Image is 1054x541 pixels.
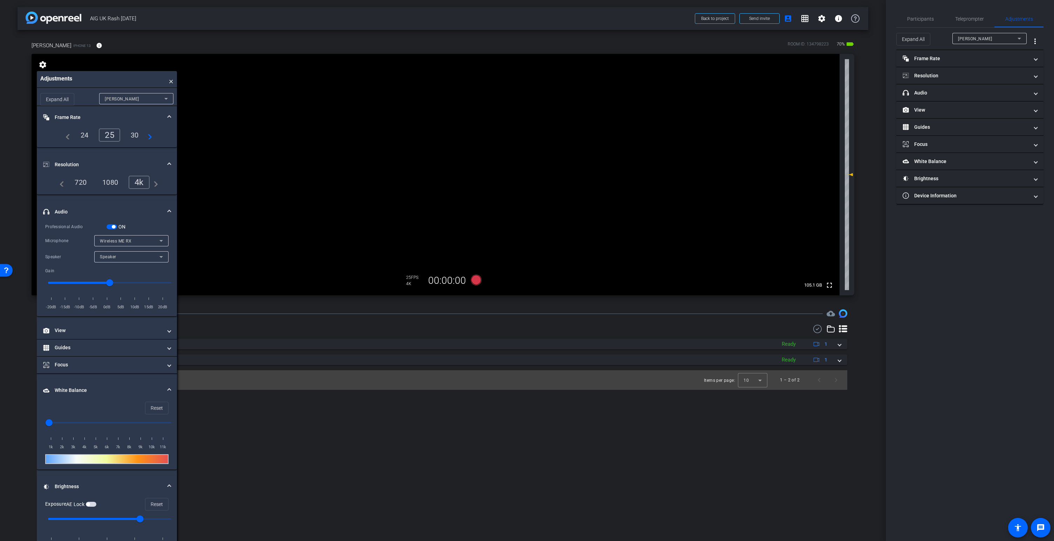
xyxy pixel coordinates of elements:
[846,40,854,48] mat-icon: battery_std
[101,444,112,451] span: 6k
[43,344,162,351] mat-panel-title: Guides
[145,498,169,511] button: Reset
[37,402,177,470] div: White Balance
[97,176,123,188] div: 1080
[37,176,177,195] div: Resolution
[62,131,70,139] mat-icon: navigate_before
[45,253,94,260] div: Speaker
[784,14,792,23] mat-icon: account_box
[896,84,1043,101] mat-expansion-panel-header: Audio
[834,14,843,23] mat-icon: info
[73,43,91,48] span: iPhone 13
[903,158,1029,165] mat-panel-title: White Balance
[37,322,177,339] mat-expansion-panel-header: View
[117,223,126,230] label: ON
[66,501,86,508] label: AE Lock
[38,61,48,69] mat-icon: settings
[43,161,162,168] mat-panel-title: Resolution
[150,178,158,187] mat-icon: navigate_next
[704,377,735,384] div: Items per page:
[1005,16,1033,21] span: Adjustments
[144,131,152,139] mat-icon: navigate_next
[788,41,829,51] div: ROOM ID: 134798223
[90,12,691,26] span: AIG UK Rash [DATE]
[43,327,162,334] mat-panel-title: View
[1014,524,1022,532] mat-icon: accessibility
[749,16,770,21] span: Send invite
[903,72,1029,79] mat-panel-title: Resolution
[45,500,96,508] div: Exposure
[896,153,1043,170] mat-expansion-panel-header: White Balance
[828,372,844,388] button: Next page
[157,304,169,311] span: 20dB
[827,309,835,318] span: Destinations for your clips
[778,356,799,364] div: Ready
[87,304,99,311] span: -5dB
[780,377,800,384] div: 1 – 2 of 2
[124,444,135,451] span: 8k
[59,304,71,311] span: -15dB
[958,36,992,41] span: [PERSON_NAME]
[37,339,177,356] mat-expansion-panel-header: Guides
[100,239,131,244] span: Wireless ME RX
[845,170,853,179] mat-icon: 0 dB
[151,498,163,511] span: Reset
[896,101,1043,118] mat-expansion-panel-header: View
[37,476,177,498] mat-expansion-panel-header: Brightness
[955,16,984,21] span: Teleprompter
[43,387,162,394] mat-panel-title: White Balance
[824,356,827,364] span: 1
[45,444,56,451] span: 1k
[45,304,57,311] span: -20dB
[896,170,1043,187] mat-expansion-panel-header: Brightness
[169,75,173,84] span: ×
[825,281,834,289] mat-icon: fullscreen
[45,223,107,230] div: Professional Audio
[45,237,94,244] div: Microphone
[896,50,1043,67] mat-expansion-panel-header: Frame Rate
[836,38,846,50] span: 70%
[75,129,94,141] div: 24
[145,402,169,414] button: Reset
[129,304,141,311] span: 10dB
[37,106,177,128] mat-expansion-panel-header: Frame Rate
[1027,33,1043,50] button: More Options for Adjustments Panel
[43,361,162,368] mat-panel-title: Focus
[101,304,113,311] span: 0dB
[100,254,116,259] span: Speaker
[105,97,139,101] span: [PERSON_NAME]
[801,14,809,23] mat-icon: grid_on
[695,13,735,24] button: Back to project
[406,281,424,287] div: 4K
[903,55,1029,62] mat-panel-title: Frame Rate
[56,444,68,451] span: 2k
[817,14,826,23] mat-icon: settings
[896,67,1043,84] mat-expansion-panel-header: Resolution
[802,281,824,289] span: 105.1 GB
[99,128,120,142] div: 25
[839,309,847,318] img: Session clips
[811,372,828,388] button: Previous page
[46,93,69,106] span: Expand All
[37,153,177,176] mat-expansion-panel-header: Resolution
[40,93,74,106] button: Expand All
[1031,37,1039,45] mat-icon: more_vert
[143,304,155,311] span: 15dB
[896,33,930,45] button: Expand All
[39,339,847,349] mat-expansion-panel-header: thumb-nail[DATE]Ready1
[146,444,157,451] span: 10k
[902,33,925,46] span: Expand All
[37,379,177,402] mat-expansion-panel-header: White Balance
[90,444,101,451] span: 5k
[125,129,144,141] div: 30
[896,187,1043,204] mat-expansion-panel-header: Device Information
[40,75,72,84] p: Adjustments
[824,340,827,348] span: 1
[37,128,177,147] div: Frame Rate
[424,275,471,287] div: 00:00:00
[157,444,169,451] span: 11k
[406,275,424,280] div: 25
[112,444,124,451] span: 7k
[896,136,1043,153] mat-expansion-panel-header: Focus
[903,192,1029,199] mat-panel-title: Device Information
